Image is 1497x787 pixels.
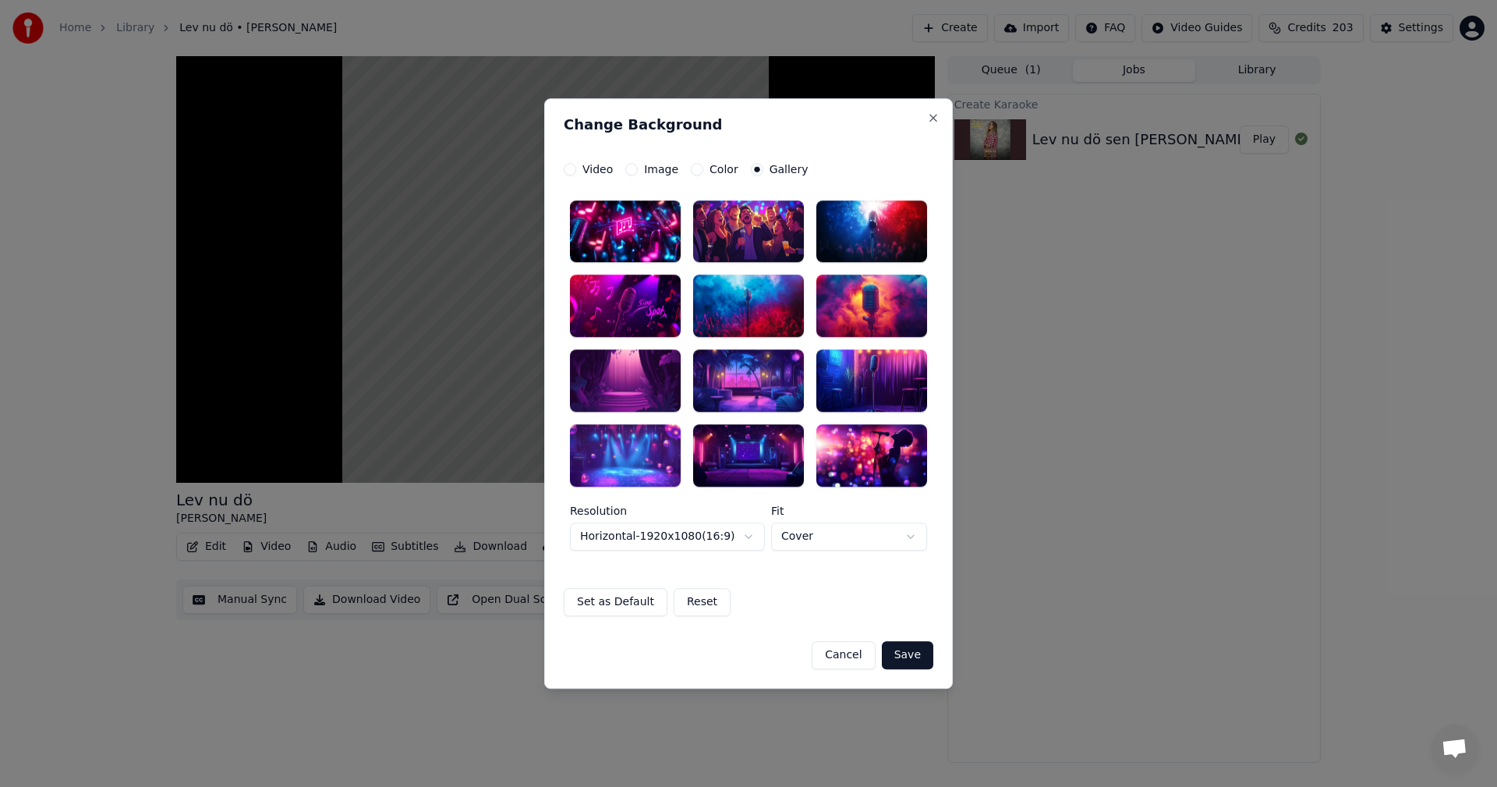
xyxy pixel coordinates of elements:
[564,588,667,616] button: Set as Default
[570,505,765,516] label: Resolution
[710,164,738,175] label: Color
[564,118,933,132] h2: Change Background
[882,641,933,669] button: Save
[674,588,731,616] button: Reset
[582,164,613,175] label: Video
[771,505,927,516] label: Fit
[812,641,875,669] button: Cancel
[770,164,809,175] label: Gallery
[644,164,678,175] label: Image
